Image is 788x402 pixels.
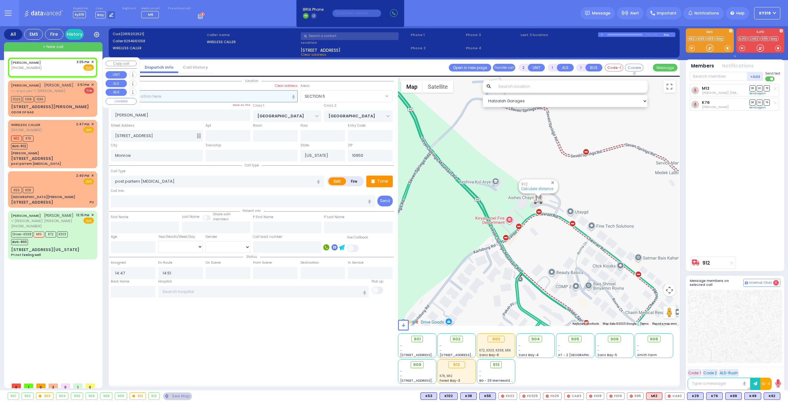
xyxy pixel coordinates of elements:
span: - [558,343,560,348]
span: Moshe Mier Silberstein [702,91,756,95]
button: Code-1 [605,64,623,71]
p: Tone [377,178,388,185]
span: ר' [PERSON_NAME]' [PERSON_NAME] [11,218,74,224]
label: Turn off text [765,76,775,82]
button: Copy call [106,61,137,67]
span: - [558,348,560,353]
label: ZIP [348,143,352,148]
span: DR [750,85,756,91]
span: - [440,343,441,348]
div: 912 [130,393,146,400]
div: K49 [744,392,761,400]
a: 912 [521,182,528,186]
span: Call type [242,163,262,168]
label: Back Home [111,279,129,284]
div: K102 [440,392,458,400]
span: Sanz Bay-5 [597,353,617,357]
span: 906 [610,336,619,342]
span: - [519,343,521,348]
input: Search location [494,80,648,93]
span: EMS [83,178,94,185]
span: - [597,348,599,353]
div: M12 [646,392,662,400]
span: 1 [24,384,33,388]
span: Forest Bay-3 [440,378,460,383]
label: KJFD [736,30,784,35]
div: PU [90,200,94,205]
a: K76 [702,100,710,105]
input: Search a contact [301,32,399,40]
label: EMS [686,30,734,35]
label: Use Callback [347,235,368,240]
a: WIRELESS CALLER [11,122,40,127]
span: 909 [413,362,421,368]
span: M6 [148,12,153,17]
button: Internal Chat 0 [743,279,780,287]
span: 0 [36,384,46,388]
span: Phone 1 [411,32,464,38]
label: City [111,143,117,148]
span: SECTION 5 [305,93,325,99]
a: History [65,29,84,40]
a: 912 [702,261,710,265]
div: K29 [687,392,704,400]
span: Notifications [694,10,719,16]
div: [STREET_ADDRESS] [11,199,53,205]
a: Call History [178,64,213,70]
input: Search member [690,72,747,81]
button: Code 2 [702,369,718,377]
span: SO [757,99,763,105]
span: - [637,348,639,353]
span: [STREET_ADDRESS][PERSON_NAME] [440,353,498,357]
button: COVERED [106,98,137,105]
button: Show street map [401,80,423,93]
button: Toggle fullscreen view [663,80,676,93]
div: [STREET_ADDRESS][US_STATE] [11,247,79,253]
label: Medic on call [141,7,161,10]
button: Notifications [722,63,754,70]
span: ✕ [91,213,94,218]
span: K76, M12 [440,374,452,378]
span: EMS [83,127,94,133]
span: - [597,343,599,348]
span: - [400,374,402,378]
span: M16 [34,231,44,238]
button: ALS [557,64,574,71]
span: 0 [12,384,21,388]
button: Drag Pegman onto the map to open Street View [663,306,676,319]
span: ky319 [759,10,771,16]
div: 909 [115,393,127,400]
a: K62 [687,36,696,41]
label: Save as POI [233,103,250,107]
label: Street Address [111,123,135,128]
button: Message [653,64,677,71]
div: 912 [534,197,543,205]
div: BLS [460,392,477,400]
span: - [479,374,481,378]
span: SECTION 5 [300,90,392,102]
label: Gender [206,234,217,239]
label: Pick up [372,279,383,284]
span: Phone 4 [466,46,519,51]
div: 905 [71,393,83,400]
div: 904 [56,393,68,400]
button: ALS [106,80,127,87]
span: Phone 3 [466,32,519,38]
span: - [400,348,402,353]
label: Call Info [111,189,124,193]
div: All [4,29,22,40]
div: BLS [744,392,761,400]
div: EMS [24,29,43,40]
span: 3:05 PM [77,60,89,64]
div: Pt not feeling well [11,253,41,257]
a: 595 [760,36,769,41]
input: (000)000-00000 [332,10,381,17]
span: Location [242,79,262,83]
img: message.svg [585,11,590,15]
label: Cad: [113,31,205,37]
span: 3 [49,384,58,388]
label: Clear address [275,83,298,88]
div: K53 [420,392,437,400]
u: EMS [86,66,92,70]
a: K69 [706,36,715,41]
